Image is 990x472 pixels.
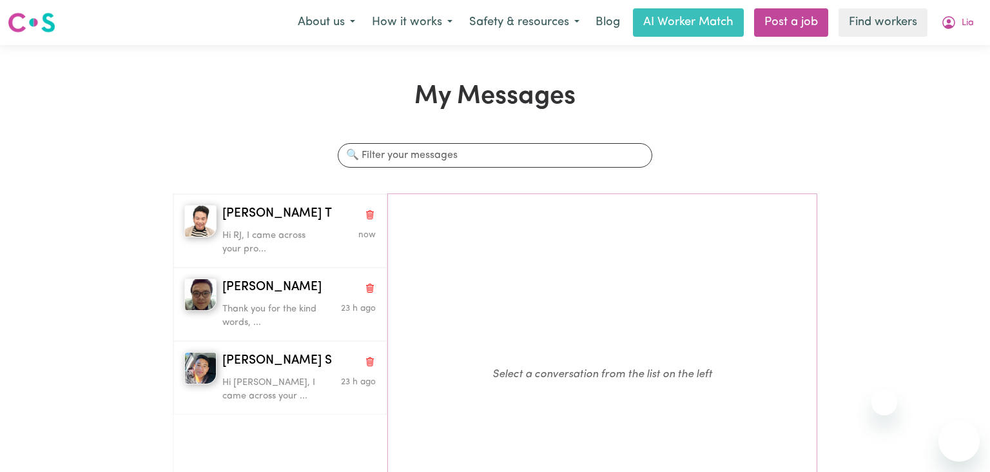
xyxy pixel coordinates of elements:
[173,81,817,112] h1: My Messages
[184,352,217,384] img: Ashley Jed S
[338,143,652,168] input: 🔍 Filter your messages
[222,302,325,330] p: Thank you for the kind words, ...
[962,16,974,30] span: Lia
[173,194,387,268] button: Honorato T[PERSON_NAME] TDelete conversationHi RJ, I came across your pro...Message sent on Septe...
[173,341,387,415] button: Ashley Jed S[PERSON_NAME] SDelete conversationHi [PERSON_NAME], I came across your ...Message sen...
[222,229,325,257] p: Hi RJ, I came across your pro...
[222,376,325,404] p: Hi [PERSON_NAME], I came across your ...
[184,279,217,311] img: Carl Vincent G
[364,279,376,296] button: Delete conversation
[938,420,980,462] iframe: Button to launch messaging window
[461,9,588,36] button: Safety & resources
[588,8,628,37] a: Blog
[364,353,376,369] button: Delete conversation
[492,369,712,380] em: Select a conversation from the list on the left
[8,11,55,34] img: Careseekers logo
[173,268,387,341] button: Carl Vincent G[PERSON_NAME]Delete conversationThank you for the kind words, ...Message sent on Se...
[871,389,897,415] iframe: Close message
[184,205,217,237] img: Honorato T
[341,304,376,313] span: Message sent on September 6, 2025
[364,9,461,36] button: How it works
[933,9,982,36] button: My Account
[358,231,376,239] span: Message sent on September 0, 2025
[341,378,376,386] span: Message sent on September 6, 2025
[222,205,332,224] span: [PERSON_NAME] T
[754,8,828,37] a: Post a job
[839,8,927,37] a: Find workers
[364,206,376,222] button: Delete conversation
[8,8,55,37] a: Careseekers logo
[222,279,322,297] span: [PERSON_NAME]
[633,8,744,37] a: AI Worker Match
[289,9,364,36] button: About us
[222,352,332,371] span: [PERSON_NAME] S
